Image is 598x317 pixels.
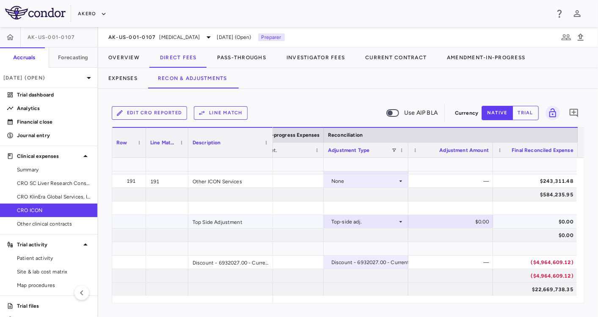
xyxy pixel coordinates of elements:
span: AK-US-001-0107 [108,34,156,41]
div: ($4,964,609.12) [501,256,573,269]
div: Top-side adj. [331,215,397,229]
p: Analytics [17,105,91,112]
div: $243,311.48 [501,174,573,188]
div: — [416,256,489,269]
span: Map procedures [17,281,91,289]
img: logo-full-BYUhSk78.svg [5,6,66,19]
span: Line Match [150,140,176,146]
div: $0.00 [501,215,573,229]
span: [MEDICAL_DATA] [160,33,200,41]
p: Financial close [17,118,91,126]
div: None [331,174,397,188]
button: Edit CRO reported [112,106,187,120]
div: — [416,174,489,188]
svg: Add comment [569,108,579,118]
button: Current Contract [355,47,437,68]
span: [DATE] (Open) [217,33,251,41]
span: Patient activity [17,254,91,262]
p: Preparer [258,33,285,41]
span: Amendment-in-progress Expenses [235,132,320,138]
span: Reconciliation [328,132,363,138]
div: $0.00 [501,229,573,242]
div: $22,669,738.35 [501,283,573,296]
button: Direct Fees [150,47,207,68]
span: CRO KlinEra Global Services, Inc. [17,193,91,201]
button: Pass-Throughs [207,47,276,68]
span: Description [193,140,221,146]
div: $0.00 [416,215,489,229]
span: CRO SC Liver Research Consortium LLC [17,179,91,187]
div: 191 [146,174,188,187]
h6: Forecasting [58,54,88,61]
span: Other clinical contracts [17,220,91,228]
span: AK-US-001-0107 [28,34,75,41]
p: Currency [455,109,478,117]
span: Site & lab cost matrix [17,268,91,276]
span: Adjustment Type [328,147,369,153]
div: Discount - 6932027.00 - Current [188,256,273,269]
h6: Accruals [13,54,35,61]
p: Clinical expenses [17,152,80,160]
span: Row [116,140,127,146]
span: Final Reconciled Expense [512,147,573,153]
button: Investigator Fees [276,47,355,68]
button: Add comment [567,106,581,120]
p: [DATE] (Open) [3,74,84,82]
button: native [482,106,513,120]
div: $584,235.95 [501,188,573,201]
span: Summary [17,166,91,174]
button: trial [513,106,539,120]
button: Line Match [194,106,248,120]
p: Trial dashboard [17,91,91,99]
span: Use AIP BLA [404,108,438,118]
button: Amendment-In-Progress [437,47,535,68]
p: Journal entry [17,132,91,139]
div: ($4,964,609.12) [501,269,573,283]
button: Expenses [98,68,148,88]
p: Trial activity [17,241,80,248]
span: Lock grid [542,106,560,120]
button: Akero [78,7,106,21]
div: Discount - 6932027.00 - Current [331,256,410,269]
div: 191 [120,174,142,188]
button: Recon & Adjustments [148,68,237,88]
p: Trial files [17,302,91,310]
div: Other ICON Services [188,174,273,187]
div: Top Side Adjustment [188,215,273,228]
span: CRO ICON [17,207,91,214]
button: Overview [98,47,150,68]
span: Adjustment Amount [439,147,489,153]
